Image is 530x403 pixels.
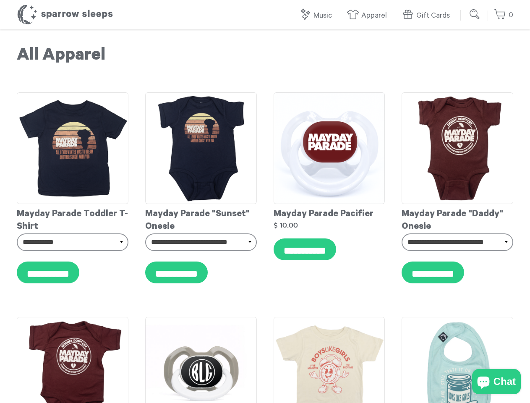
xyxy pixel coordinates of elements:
[402,7,454,25] a: Gift Cards
[494,6,513,24] a: 0
[17,4,113,25] h1: Sparrow Sleeps
[17,46,513,67] h1: All Apparel
[274,92,385,204] img: MaydayParadePacifierMockup_grande.png
[145,204,257,233] div: Mayday Parade "Sunset" Onesie
[274,222,298,229] strong: $ 10.00
[299,7,336,25] a: Music
[402,92,513,204] img: Mayday_Parade_-_Daddy_Onesie_grande.png
[347,7,391,25] a: Apparel
[145,92,257,204] img: MaydayParade-SunsetOnesie_grande.png
[402,204,513,233] div: Mayday Parade "Daddy" Onesie
[17,204,128,233] div: Mayday Parade Toddler T-Shirt
[17,92,128,204] img: MaydayParade-SunsetToddlerT-shirt_grande.png
[467,6,483,23] input: Submit
[274,204,385,221] div: Mayday Parade Pacifier
[470,369,523,396] inbox-online-store-chat: Shopify online store chat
